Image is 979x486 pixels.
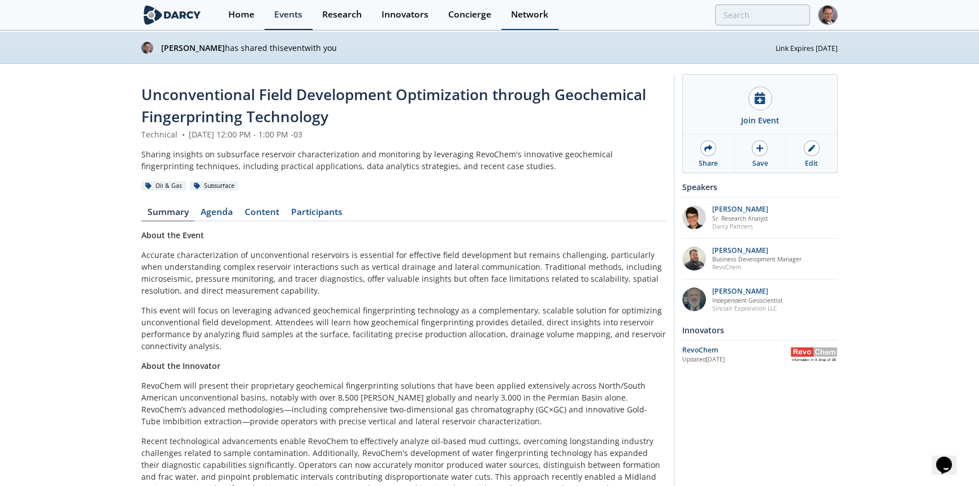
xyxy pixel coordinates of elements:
div: Network [511,10,548,19]
img: Profile [818,5,838,25]
div: RevoChem [682,345,790,355]
div: Edit [805,158,818,169]
a: Content [239,208,285,221]
p: [PERSON_NAME] [712,247,802,255]
div: Innovators [382,10,428,19]
a: Participants [285,208,348,221]
div: Sharing insights on subsurface reservoir characterization and monitoring by leveraging RevoChem's... [141,148,666,172]
div: Events [274,10,302,19]
div: Share [699,158,718,169]
strong: About the Innovator [141,360,220,371]
img: RevoChem [790,347,838,362]
input: Advanced Search [715,5,810,25]
iframe: chat widget [932,441,968,475]
div: Innovators [682,320,838,340]
p: [PERSON_NAME] [712,287,783,295]
p: RevoChem [712,263,802,271]
img: logo-wide.svg [141,5,203,25]
div: Speakers [682,177,838,197]
a: Summary [141,208,194,221]
p: [PERSON_NAME] [712,205,768,213]
strong: [PERSON_NAME] [161,42,225,53]
div: Technical [DATE] 12:00 PM - 1:00 PM -03 [141,128,666,140]
a: RevoChem Updated[DATE] RevoChem [682,345,838,364]
p: Sr. Research Analyst [712,214,768,222]
strong: About the Event [141,230,204,240]
p: has shared this event with you [161,42,776,54]
div: Home [228,10,254,19]
p: RevoChem will present their proprietary geochemical fingerprinting solutions that have been appli... [141,380,666,427]
img: 790b61d6-77b3-4134-8222-5cb555840c93 [682,287,706,311]
div: Subsurface [190,181,239,191]
p: Accurate characterization of unconventional reservoirs is essential for effective field developme... [141,249,666,296]
img: pfbUXw5ZTiaeWmDt62ge [682,205,706,229]
p: Independent Geoscientist [712,296,783,304]
a: Edit [786,135,837,173]
div: Link Expires [DATE] [776,41,838,54]
div: Updated [DATE] [682,355,790,364]
p: Sinclair Exploration LLC [712,304,783,312]
img: 2k2ez1SvSiOh3gKHmcgF [682,247,706,270]
p: Business Development Manager [712,255,802,263]
span: Unconventional Field Development Optimization through Geochemical Fingerprinting Technology [141,84,646,127]
div: Research [322,10,362,19]
div: Save [752,158,768,169]
img: b519afcd-38bb-4c85-b38e-bbd73bfb3a9c [141,42,153,54]
a: Agenda [194,208,239,221]
div: Oil & Gas [141,181,186,191]
span: • [180,129,187,140]
p: Darcy Partners [712,222,768,230]
div: Join Event [741,114,779,126]
p: This event will focus on leveraging advanced geochemical fingerprinting technology as a complemen... [141,304,666,352]
div: Concierge [448,10,491,19]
